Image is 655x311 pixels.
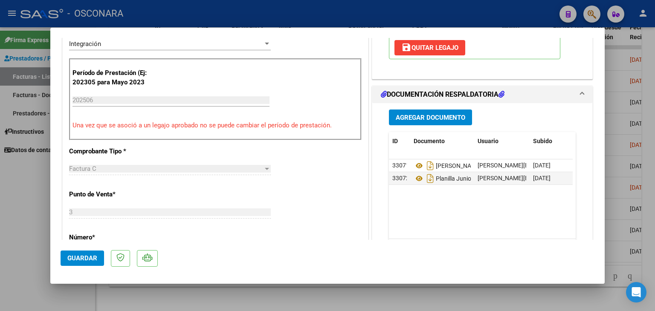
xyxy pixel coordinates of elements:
[72,68,158,87] p: Período de Prestación (Ej: 202305 para Mayo 2023
[425,159,436,173] i: Descargar documento
[478,138,498,144] span: Usuario
[572,132,615,150] datatable-header-cell: Acción
[67,254,97,262] span: Guardar
[533,162,551,169] span: [DATE]
[530,132,572,150] datatable-header-cell: Subido
[69,165,96,173] span: Factura C
[414,138,445,144] span: Documento
[372,103,592,280] div: DOCUMENTACIÓN RESPALDATORIA
[392,162,409,169] span: 33071
[69,147,157,156] p: Comprobante Tipo *
[410,132,474,150] datatable-header-cell: Documento
[389,109,472,125] button: Agregar Documento
[389,132,410,150] datatable-header-cell: ID
[392,138,398,144] span: ID
[401,42,412,52] mat-icon: save
[381,89,504,100] h1: DOCUMENTACIÓN RESPALDATORIA
[626,282,646,302] div: Open Intercom Messenger
[372,86,592,103] mat-expansion-panel-header: DOCUMENTACIÓN RESPALDATORIA
[69,233,157,242] p: Número
[392,175,409,181] span: 33072
[425,172,436,185] i: Descargar documento
[533,175,551,181] span: [DATE]
[69,40,101,48] span: Integración
[72,121,358,130] p: Una vez que se asoció a un legajo aprobado no se puede cambiar el período de prestación.
[533,138,552,144] span: Subido
[474,132,530,150] datatable-header-cell: Usuario
[61,251,104,266] button: Guardar
[414,162,516,169] span: [PERSON_NAME] Cet + Dep Fc
[389,239,576,260] div: 2 total
[414,175,471,182] span: Planilla Junio
[69,190,157,199] p: Punto de Venta
[401,44,458,52] span: Quitar Legajo
[396,114,465,121] span: Agregar Documento
[394,40,465,55] button: Quitar Legajo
